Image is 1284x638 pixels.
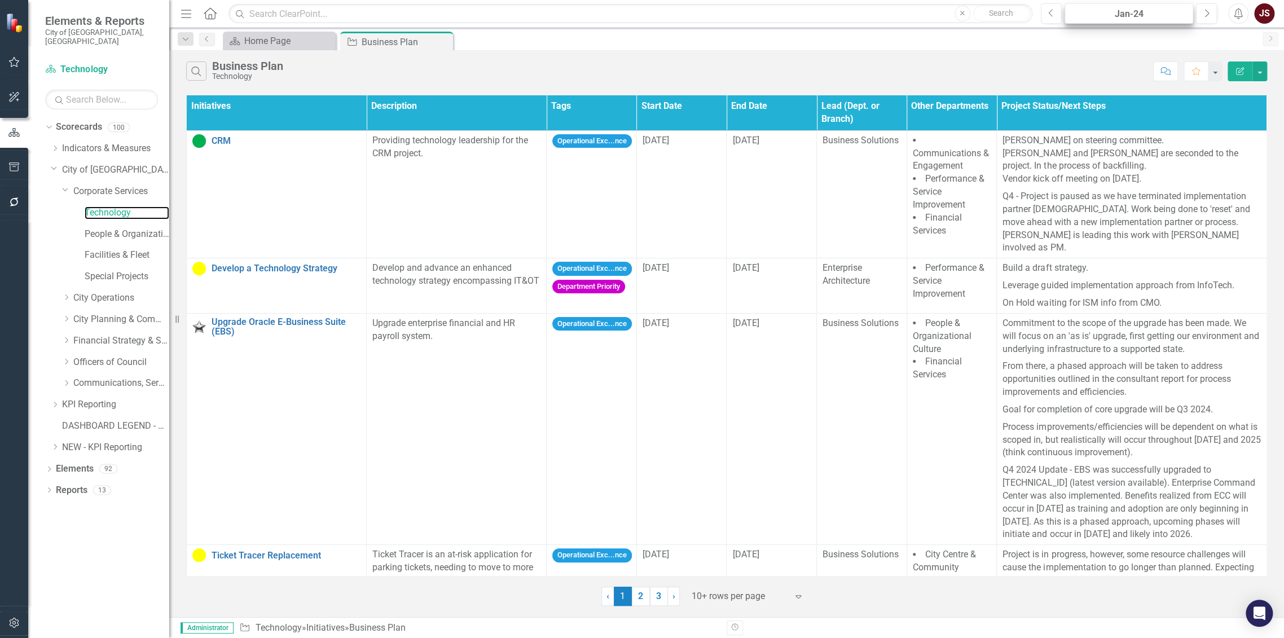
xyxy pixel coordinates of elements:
[1002,294,1261,310] p: On Hold waiting for ISM info from CMO.
[62,441,169,454] a: NEW - KPI Reporting
[552,317,632,331] span: Operational Exc...nce
[643,549,669,560] span: [DATE]
[45,90,158,109] input: Search Below...
[907,313,997,545] td: Double-Click to Edit
[73,185,169,198] a: Corporate Services
[606,591,609,601] span: ‹
[997,130,1267,258] td: Double-Click to Edit
[907,258,997,314] td: Double-Click to Edit
[1002,419,1261,462] p: Process improvements/efficiencies will be dependent on what is scoped in, but realistically will ...
[62,142,169,155] a: Indicators & Measures
[1002,134,1261,188] p: [PERSON_NAME] on steering committee. [PERSON_NAME] and [PERSON_NAME] are seconded to the project....
[1254,3,1274,24] button: JS
[547,313,637,545] td: Double-Click to Edit
[212,72,283,81] div: Technology
[1002,317,1261,358] p: Commitment to the scope of the upgrade has been made. We will focus on an 'as is' upgrade, first ...
[187,258,367,314] td: Double-Click to Edit Right Click for Context Menu
[913,212,962,236] span: Financial Services
[732,135,759,146] span: [DATE]
[727,130,817,258] td: Double-Click to Edit
[913,148,989,171] span: Communications & Engagement
[192,548,206,562] img: Vulnerable
[636,313,727,545] td: Double-Click to Edit
[85,206,169,219] a: Technology
[212,60,283,72] div: Business Plan
[614,587,632,606] span: 1
[228,4,1032,24] input: Search ClearPoint...
[367,258,547,314] td: Double-Click to Edit
[913,318,971,354] span: People & Organizational Culture
[636,130,727,258] td: Double-Click to Edit
[362,35,450,49] div: Business Plan
[192,134,206,148] img: On Target
[187,313,367,545] td: Double-Click to Edit Right Click for Context Menu
[1002,548,1261,589] p: Project is in progress, however, some resource challenges will cause the implementation to go lon...
[913,356,962,380] span: Financial Services
[367,313,547,545] td: Double-Click to Edit
[643,262,669,273] span: [DATE]
[212,551,360,561] a: Ticket Tracer Replacement
[732,318,759,328] span: [DATE]
[226,34,333,48] a: Home Page
[1002,401,1261,419] p: Goal for completion of core upgrade will be Q3 2024.
[552,548,632,562] span: Operational Exc...nce
[913,173,984,210] span: Performance & Service Improvement
[73,377,169,390] a: Communications, Service [PERSON_NAME] & Tourism
[349,622,405,633] div: Business Plan
[913,262,984,299] span: Performance & Service Improvement
[93,485,111,495] div: 13
[367,130,547,258] td: Double-Click to Edit
[973,6,1030,21] button: Search
[727,313,817,545] td: Double-Click to Edit
[212,263,360,274] a: Develop a Technology Strategy
[823,262,901,288] p: Enterprise Architecture
[1002,461,1261,541] p: Q4 2024 Update - EBS was successfully upgraded to [TECHNICAL_ID] (latest version available). Ente...
[372,548,540,587] p: Ticket Tracer is an at-risk application for parking tickets, needing to move to more reliable, su...
[823,134,901,147] p: Business Solutions
[108,122,130,132] div: 100
[306,622,344,633] a: Initiatives
[1002,277,1261,294] p: Leverage guided implementation approach from InfoTech.
[6,12,25,32] img: ClearPoint Strategy
[62,398,169,411] a: KPI Reporting
[56,484,87,497] a: Reports
[1002,262,1261,277] p: Build a draft strategy.
[1002,358,1261,401] p: From there, a phased approach will be taken to address opportunities outlined in the consultant r...
[997,258,1267,314] td: Double-Click to Edit
[187,130,367,258] td: Double-Click to Edit Right Click for Context Menu
[45,63,158,76] a: Technology
[732,549,759,560] span: [DATE]
[823,317,901,330] p: Business Solutions
[62,420,169,433] a: DASHBOARD LEGEND - DO NOT DELETE
[989,8,1013,17] span: Search
[212,136,360,146] a: CRM
[547,130,637,258] td: Double-Click to Edit
[73,292,169,305] a: City Operations
[372,317,540,343] p: Upgrade enterprise financial and HR payroll system.
[372,262,540,288] p: Develop and advance an enhanced technology strategy encompassing IT&OT
[1065,3,1193,24] button: Jan-24
[643,318,669,328] span: [DATE]
[62,164,169,177] a: City of [GEOGRAPHIC_DATA]
[73,335,169,347] a: Financial Strategy & Sustainability
[727,258,817,314] td: Double-Click to Edit
[1068,7,1189,21] div: Jan-24
[255,622,301,633] a: Technology
[823,548,901,561] p: Business Solutions
[907,130,997,258] td: Double-Click to Edit
[85,228,169,241] a: People & Organizational Culture
[817,130,907,258] td: Double-Click to Edit
[73,356,169,369] a: Officers of Council
[244,34,333,48] div: Home Page
[99,464,117,474] div: 92
[552,280,625,294] span: Department Priority
[192,262,206,275] img: Vulnerable
[212,317,360,337] a: Upgrade Oracle E-Business Suite (EBS)
[73,313,169,326] a: City Planning & Community Services
[636,258,727,314] td: Double-Click to Edit
[732,262,759,273] span: [DATE]
[650,587,668,606] a: 3
[997,313,1267,545] td: Double-Click to Edit
[632,587,650,606] a: 2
